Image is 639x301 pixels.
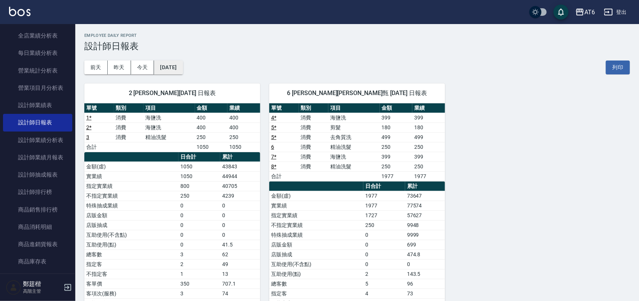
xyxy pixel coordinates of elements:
a: 商品消耗明細 [3,218,72,236]
td: 互助使用(不含點) [84,230,178,240]
th: 類別 [114,103,144,113]
td: 0 [220,210,260,220]
th: 日合計 [178,152,220,162]
td: 店販抽成 [269,250,363,259]
td: 1977 [363,201,405,210]
h3: 設計師日報表 [84,41,630,51]
td: 特殊抽成業績 [84,201,178,210]
td: 消費 [299,152,329,162]
td: 1050 [227,142,260,152]
table: a dense table [84,103,260,152]
td: 消費 [299,142,329,152]
a: 設計師業績月報表 [3,149,72,166]
td: 250 [363,220,405,230]
td: 1977 [380,171,413,181]
button: 前天 [84,61,108,74]
td: 海鹽洗 [143,113,195,123]
td: 指定實業績 [84,181,178,191]
td: 店販金額 [269,240,363,250]
td: 店販金額 [84,210,178,220]
a: 設計師排行榜 [3,183,72,201]
th: 累計 [405,182,445,191]
button: 昨天 [108,61,131,74]
th: 業績 [412,103,445,113]
button: [DATE] [154,61,183,74]
th: 日合計 [363,182,405,191]
td: 399 [412,152,445,162]
td: 消費 [299,132,329,142]
th: 單號 [269,103,299,113]
button: save [554,5,569,20]
td: 9999 [405,230,445,240]
td: 143.5 [405,269,445,279]
td: 互助使用(點) [269,269,363,279]
td: 0 [363,230,405,240]
th: 項目 [143,103,195,113]
td: 1050 [195,142,228,152]
td: 總客數 [84,250,178,259]
td: 74 [220,289,260,298]
th: 金額 [195,103,228,113]
th: 項目 [328,103,380,113]
td: 250 [412,162,445,171]
td: 消費 [114,132,144,142]
th: 金額 [380,103,413,113]
td: 海鹽洗 [328,152,380,162]
a: 商品進銷貨報表 [3,236,72,253]
td: 399 [380,113,413,123]
td: 0 [178,201,220,210]
td: 互助使用(不含點) [269,259,363,269]
td: 1050 [178,171,220,181]
a: 設計師抽成報表 [3,166,72,183]
td: 精油洗髮 [328,142,380,152]
td: 707.1 [220,279,260,289]
td: 消費 [114,123,144,132]
td: 41.5 [220,240,260,250]
td: 4239 [220,191,260,201]
td: 1727 [363,210,405,220]
td: 消費 [299,123,329,132]
td: 精油洗髮 [143,132,195,142]
td: 44944 [220,171,260,181]
td: 客單價 [84,279,178,289]
button: AT6 [572,5,598,20]
h5: 鄭莛楷 [23,280,61,288]
td: 1977 [363,191,405,201]
td: 474.8 [405,250,445,259]
td: 0 [220,201,260,210]
td: 店販抽成 [84,220,178,230]
th: 類別 [299,103,329,113]
td: 0 [178,230,220,240]
table: a dense table [269,103,445,182]
div: AT6 [584,8,595,17]
td: 剪髮 [328,123,380,132]
td: 消費 [114,113,144,123]
td: 0 [405,259,445,269]
td: 2 [363,269,405,279]
td: 13 [220,269,260,279]
td: 49 [220,259,260,269]
a: 設計師日報表 [3,114,72,131]
td: 0 [220,220,260,230]
span: 2 [PERSON_NAME][DATE] 日報表 [93,89,251,97]
td: 499 [380,132,413,142]
td: 海鹽洗 [328,113,380,123]
td: 43843 [220,162,260,171]
td: 精油洗髮 [328,162,380,171]
td: 0 [178,210,220,220]
td: 消費 [299,113,329,123]
a: 3 [86,134,89,140]
td: 699 [405,240,445,250]
td: 合計 [269,171,299,181]
a: 商品庫存表 [3,253,72,270]
td: 不指定實業績 [269,220,363,230]
td: 不指定實業績 [84,191,178,201]
td: 1 [178,269,220,279]
th: 業績 [227,103,260,113]
td: 實業績 [269,201,363,210]
a: 營業統計分析表 [3,62,72,79]
td: 去角質洗 [328,132,380,142]
h2: Employee Daily Report [84,33,630,38]
td: 400 [195,123,228,132]
td: 指定客 [84,259,178,269]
